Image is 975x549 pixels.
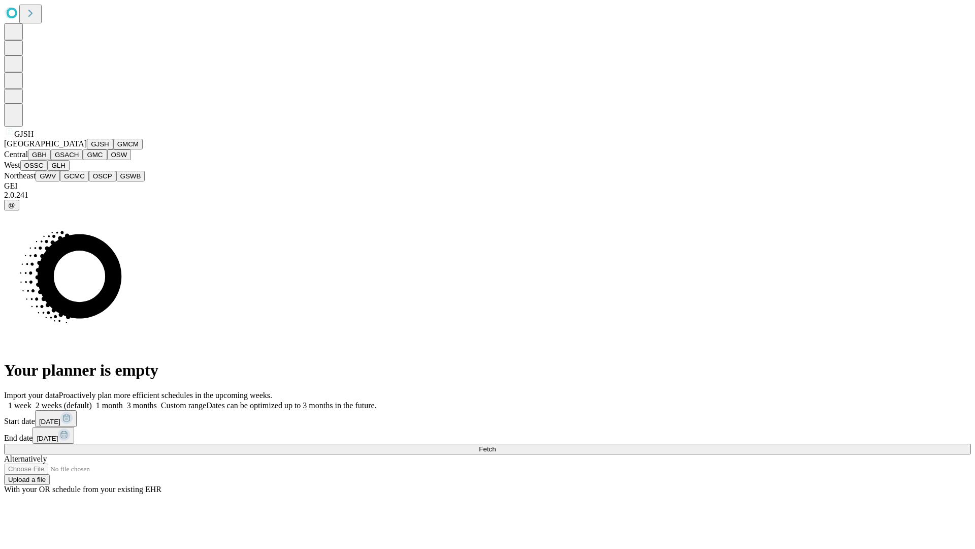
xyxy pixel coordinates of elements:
[20,160,48,171] button: OSSC
[28,149,51,160] button: GBH
[4,139,87,148] span: [GEOGRAPHIC_DATA]
[113,139,143,149] button: GMCM
[87,139,113,149] button: GJSH
[37,435,58,442] span: [DATE]
[4,361,971,380] h1: Your planner is empty
[8,401,31,410] span: 1 week
[4,427,971,444] div: End date
[161,401,206,410] span: Custom range
[32,427,74,444] button: [DATE]
[35,410,77,427] button: [DATE]
[36,171,60,181] button: GWV
[116,171,145,181] button: GSWB
[14,130,34,138] span: GJSH
[479,445,496,453] span: Fetch
[60,171,89,181] button: GCMC
[59,391,272,400] span: Proactively plan more efficient schedules in the upcoming weeks.
[4,391,59,400] span: Import your data
[4,191,971,200] div: 2.0.241
[206,401,376,410] span: Dates can be optimized up to 3 months in the future.
[8,201,15,209] span: @
[4,171,36,180] span: Northeast
[4,485,161,494] span: With your OR schedule from your existing EHR
[107,149,132,160] button: OSW
[4,474,50,485] button: Upload a file
[4,161,20,169] span: West
[89,171,116,181] button: OSCP
[83,149,107,160] button: GMC
[4,444,971,454] button: Fetch
[47,160,69,171] button: GLH
[4,181,971,191] div: GEI
[39,418,60,425] span: [DATE]
[4,410,971,427] div: Start date
[96,401,123,410] span: 1 month
[4,454,47,463] span: Alternatively
[4,200,19,210] button: @
[4,150,28,159] span: Central
[51,149,83,160] button: GSACH
[127,401,157,410] span: 3 months
[36,401,92,410] span: 2 weeks (default)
